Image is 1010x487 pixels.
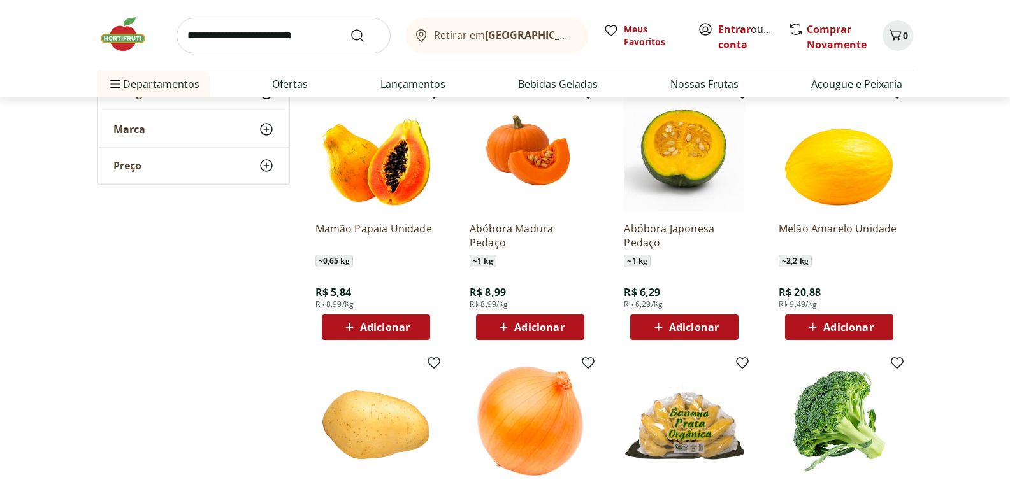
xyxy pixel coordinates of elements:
a: Lançamentos [380,76,445,92]
img: Batata Inglesa Unidade [315,360,436,481]
span: Adicionar [514,322,564,332]
input: search [177,18,391,53]
a: Abóbora Japonesa Pedaço [624,222,745,250]
span: ~ 1 kg [470,255,496,267]
button: Adicionar [630,314,739,340]
span: R$ 5,84 [315,285,352,299]
span: Departamentos [108,69,199,99]
img: Abóbora Japonesa Pedaço [624,90,745,211]
button: Submit Search [350,28,380,43]
span: Preço [113,159,141,172]
span: ou [718,22,775,52]
span: R$ 9,49/Kg [779,299,818,309]
button: Adicionar [785,314,893,340]
button: Preço [98,148,289,183]
span: R$ 6,29 [624,285,660,299]
span: R$ 6,29/Kg [624,299,663,309]
a: Entrar [718,22,751,36]
img: Abóbora Madura Pedaço [470,90,591,211]
a: Nossas Frutas [670,76,739,92]
button: Carrinho [883,20,913,51]
button: Adicionar [322,314,430,340]
span: ~ 2,2 kg [779,255,812,267]
a: Melão Amarelo Unidade [779,222,900,250]
span: Meus Favoritos [624,23,682,48]
span: 0 [903,29,908,41]
span: Adicionar [360,322,410,332]
a: Bebidas Geladas [518,76,598,92]
span: Adicionar [823,322,873,332]
img: Cebola Nacional Unidade [470,360,591,481]
img: Mamão Papaia Unidade [315,90,436,211]
a: Comprar Novamente [807,22,867,52]
span: R$ 8,99 [470,285,506,299]
a: Meus Favoritos [603,23,682,48]
a: Ofertas [272,76,308,92]
span: R$ 8,99/Kg [315,299,354,309]
a: Mamão Papaia Unidade [315,222,436,250]
span: ~ 0,65 kg [315,255,353,267]
img: Banana Prata Orgânica [624,360,745,481]
a: Abóbora Madura Pedaço [470,222,591,250]
button: Retirar em[GEOGRAPHIC_DATA]/[GEOGRAPHIC_DATA] [406,18,588,53]
img: Melão Amarelo Unidade [779,90,900,211]
span: R$ 20,88 [779,285,821,299]
button: Adicionar [476,314,584,340]
b: [GEOGRAPHIC_DATA]/[GEOGRAPHIC_DATA] [485,28,700,42]
span: Adicionar [669,322,719,332]
span: Retirar em [434,29,575,41]
span: Marca [113,123,145,136]
span: R$ 8,99/Kg [470,299,509,309]
a: Açougue e Peixaria [811,76,902,92]
img: Brócolis Ninja Unidade [779,360,900,481]
button: Menu [108,69,123,99]
button: Marca [98,111,289,147]
a: Criar conta [718,22,788,52]
img: Hortifruti [97,15,161,53]
span: ~ 1 kg [624,255,651,267]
